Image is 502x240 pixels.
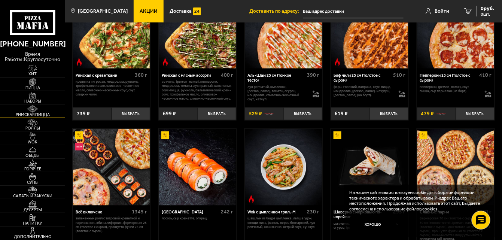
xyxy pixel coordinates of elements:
[350,190,485,212] p: На нашем сайте мы используем cookie для сбора информации технического характера и обрабатываем IP...
[420,131,428,139] img: Акционный
[331,129,408,206] a: АкционныйШаверма с морковью по-корейски
[307,72,319,78] span: 390 г
[245,129,322,206] img: Wok с цыпленком гриль M
[76,216,147,233] p: Запечённый ролл с тигровой креветкой и пармезаном, Эби Калифорния, Фермерская 25 см (толстое с сы...
[481,6,495,11] span: 0 руб.
[163,111,176,116] span: 699 ₽
[112,107,150,120] button: Выбрать
[248,85,308,102] p: лук репчатый, цыпленок, [PERSON_NAME], томаты, огурец, моцарелла, сливочно-чесночный соус, кетчуп.
[162,210,219,215] div: [GEOGRAPHIC_DATA]
[303,4,404,18] input: Ваш адрес доставки
[162,216,234,221] p: лосось, Сыр креметте, огурец.
[307,209,319,215] span: 230 г
[420,73,478,83] div: Пепперони 25 см (толстое с сыром)
[162,80,234,101] p: ветчина, [PERSON_NAME], пепперони, моцарелла, томаты, лук красный, халапеньо, соус-пицца, руккола...
[245,129,322,206] a: Острое блюдоWok с цыпленком гриль M
[75,131,83,139] img: Акционный
[247,195,255,203] img: Острое блюдо
[76,73,133,78] div: Римская с креветками
[248,210,305,215] div: Wok с цыпленком гриль M
[77,111,90,116] span: 739 ₽
[334,210,392,220] div: Шаверма с морковью по-корейски
[75,58,83,66] img: Острое блюдо
[78,9,128,13] span: [GEOGRAPHIC_DATA]
[159,129,236,206] img: Филадельфия
[334,85,394,98] p: фарш говяжий, паприка, соус-пицца, моцарелла, [PERSON_NAME]-кочудян, [PERSON_NAME] (на борт).
[221,209,233,215] span: 242 г
[73,129,150,206] a: АкционныйНовинкаВсё включено
[75,143,83,151] img: Новинка
[370,107,409,120] button: Выбрать
[417,129,495,206] a: АкционныйСлавные парни
[334,131,341,139] img: Акционный
[417,129,494,206] img: Славные парни
[335,111,348,116] span: 619 ₽
[420,85,480,93] p: пепперони, [PERSON_NAME], соус-пицца, сыр пармезан (на борт).
[248,73,305,83] div: Аль-Шам 25 см (тонкое тесто)
[162,73,219,78] div: Римская с мясным ассорти
[193,7,201,15] img: 15daf4d41897b9f0e9f617042186c801.svg
[421,111,434,116] span: 479 ₽
[334,222,406,230] p: цыпленок, морковь по-корейски, томаты, огурец, [PERSON_NAME].
[250,9,303,13] span: Доставить по адресу:
[135,72,147,78] span: 360 г
[76,80,147,97] p: креветка тигровая, моцарелла, руккола, трюфельное масло, оливково-чесночное масло, сливочно-чесно...
[437,111,446,116] s: 567 ₽
[198,107,237,120] button: Выбрать
[221,72,233,78] span: 400 г
[161,58,169,66] img: Острое блюдо
[284,107,323,120] button: Выбрать
[265,111,274,116] s: 595 ₽
[481,12,495,16] span: 0 шт.
[249,111,262,116] span: 529 ₽
[456,107,495,120] button: Выбрать
[331,129,408,206] img: Шаверма с морковью по-корейски
[161,131,169,139] img: Акционный
[76,210,130,215] div: Всё включено
[132,209,147,215] span: 1345 г
[435,9,450,13] span: Войти
[334,58,341,66] img: Острое блюдо
[248,216,320,229] p: шашлык из бедра цыплёнка, лапша удон, овощи микс, фасоль, перец болгарский, лук репчатый, шашлычн...
[170,9,192,13] span: Доставка
[393,72,405,78] span: 510 г
[73,129,150,206] img: Всё включено
[159,129,236,206] a: АкционныйФиладельфия
[334,73,392,83] div: Биф чили 25 см (толстое с сыром)
[140,9,158,13] span: Акции
[479,72,492,78] span: 410 г
[350,216,397,232] button: Хорошо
